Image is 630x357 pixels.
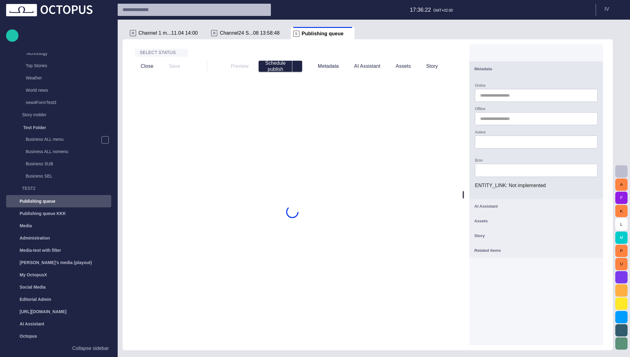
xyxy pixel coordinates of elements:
[20,272,47,278] p: My OctopusX
[6,256,111,269] div: [PERSON_NAME]'s media (playout)
[615,232,628,244] button: M
[6,4,93,16] img: Octopus News Room
[26,173,111,179] p: Business SEL
[130,30,136,36] p: R
[26,75,111,81] p: Weather
[20,321,44,327] p: AI Assistant
[13,146,111,158] div: Business ALL nomenu
[20,247,61,253] p: Media-test with filter
[26,161,111,167] p: Business SUB
[6,330,111,342] div: Octopus
[135,49,188,57] button: Select status
[6,318,111,330] div: AI Assistant
[307,61,341,72] button: Metadata
[10,109,111,121] div: Story molder
[469,61,603,76] button: Metadata
[292,61,302,72] button: select publish option
[475,158,483,163] label: Bron
[6,244,111,256] div: Media-test with filter
[6,220,111,232] div: Media
[293,31,299,37] p: S
[20,296,51,302] p: Editorial Admin
[259,61,302,72] div: Button group with publish options
[615,178,628,191] button: A
[474,233,485,238] span: Story
[474,204,498,209] span: AI Assistant
[600,4,626,15] button: IV
[127,27,209,39] div: RChannel 1 m...11.04 14:00
[211,30,217,36] p: R
[13,48,111,60] div: Technology
[469,213,603,228] button: Assets
[20,198,55,204] p: Publishing queue
[13,171,111,183] div: Business SEL
[469,243,603,258] button: Related items
[475,106,485,112] label: Offline
[13,134,111,146] div: Business ALL menu
[474,248,501,253] span: Related items
[130,61,156,72] button: Close
[20,259,92,266] p: [PERSON_NAME]'s media (playout)
[20,284,46,290] p: Social Media
[72,345,109,352] p: Collapse sidebar
[22,185,111,191] p: TEST2
[615,245,628,257] button: P
[13,158,111,171] div: Business SUB
[615,258,628,270] button: U
[469,228,603,243] button: Story
[13,60,111,72] div: Top Stories
[13,72,111,85] div: Weather
[410,6,431,14] p: 17:36:22
[385,61,413,72] button: Assets
[139,30,198,36] span: Channel 1 m...11.04 14:00
[209,27,290,39] div: RChannel24 S...08 13:58:48
[291,27,355,39] div: SPublishing queue
[6,342,111,355] button: Collapse sidebar
[474,219,488,223] span: Assets
[475,130,486,135] label: Auteur
[475,182,598,189] div: ENTITY_LINK : Not implemented
[13,85,111,97] div: World news
[220,30,279,36] span: Channel24 S...08 13:58:48
[20,210,66,217] p: Publishing queue KKK
[26,63,111,69] p: Top Stories
[26,50,111,56] p: Technology
[10,183,111,195] div: TEST2
[343,61,383,72] button: AI Assistant
[469,199,603,213] button: AI Assistant
[302,31,343,37] span: Publishing queue
[433,8,453,13] p: GMT+02:00
[475,83,486,88] label: Online
[615,205,628,217] button: K
[20,235,50,241] p: Administration
[416,61,440,72] button: Story
[26,87,111,93] p: World news
[13,97,111,109] div: new4FormTest3
[259,61,292,72] button: Schedule publish
[22,112,111,118] p: Story molder
[20,309,66,315] p: [URL][DOMAIN_NAME]
[20,333,37,339] p: Octopus
[26,136,101,142] p: Business ALL menu
[26,99,111,106] p: new4FormTest3
[474,67,492,71] span: Metadata
[23,125,46,131] p: Test Folder
[615,192,628,204] button: F
[6,305,111,318] div: [URL][DOMAIN_NAME]
[20,223,32,229] p: Media
[615,218,628,230] button: L
[26,148,111,155] p: Business ALL nomenu
[605,6,609,13] p: I V
[6,195,111,207] div: Publishing queue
